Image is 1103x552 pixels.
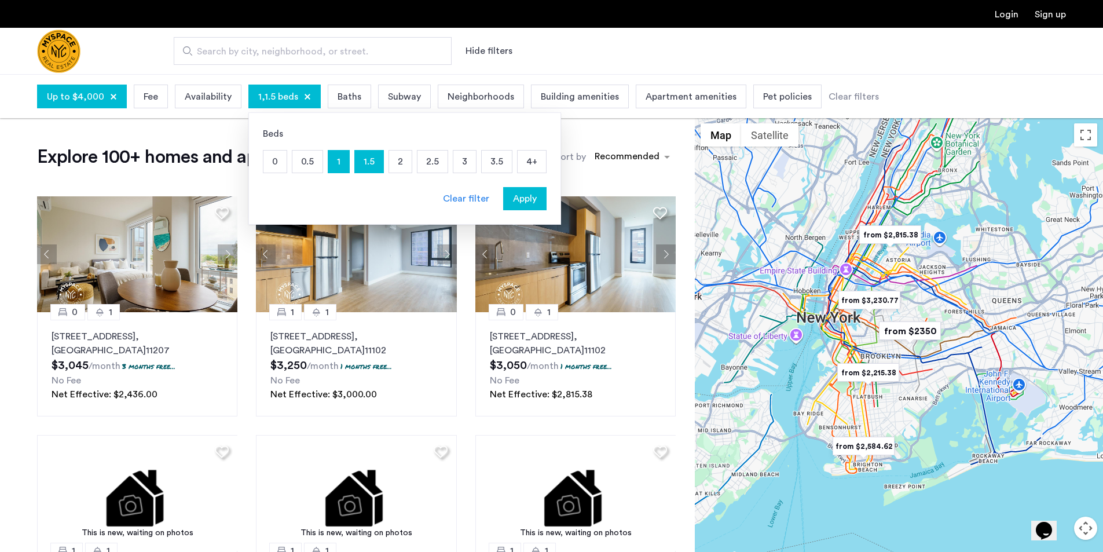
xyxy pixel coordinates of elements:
[541,90,619,104] span: Building amenities
[466,44,512,58] button: Show or hide filters
[513,192,537,206] span: Apply
[443,192,489,206] div: Clear filter
[263,151,287,173] p: 0
[389,151,412,173] p: 2
[338,90,361,104] span: Baths
[388,90,421,104] span: Subway
[37,30,80,73] a: Cazamio Logo
[292,151,323,173] p: 0.5
[1031,506,1068,540] iframe: chat widget
[503,187,547,210] button: button
[1035,10,1066,19] a: Registration
[482,151,512,173] p: 3.5
[258,90,298,104] span: 1,1.5 beds
[518,151,546,173] p: 4+
[646,90,736,104] span: Apartment amenities
[174,37,452,65] input: Apartment Search
[47,90,104,104] span: Up to $4,000
[453,151,476,173] p: 3
[263,127,547,141] div: Beds
[355,151,383,173] p: 1.5
[829,90,879,104] div: Clear filters
[763,90,812,104] span: Pet policies
[417,151,448,173] p: 2.5
[328,151,349,173] p: 1
[995,10,1018,19] a: Login
[37,30,80,73] img: logo
[197,45,419,59] span: Search by city, neighborhood, or street.
[185,90,232,104] span: Availability
[144,90,158,104] span: Fee
[448,90,514,104] span: Neighborhoods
